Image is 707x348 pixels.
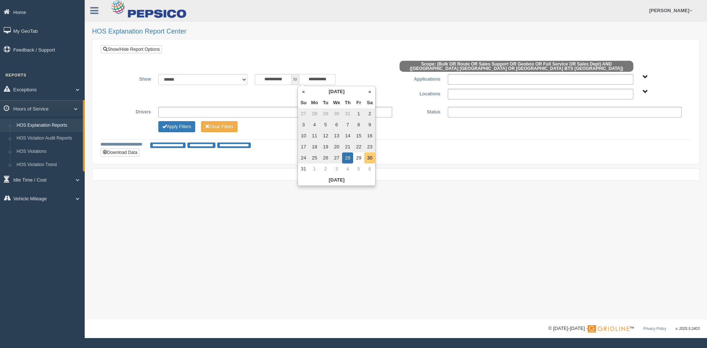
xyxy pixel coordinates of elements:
[13,119,83,132] a: HOS Explanation Reports
[342,119,353,130] td: 7
[106,74,155,83] label: Show
[298,97,309,108] th: Su
[364,130,375,141] td: 16
[13,158,83,172] a: HOS Violation Trend
[364,141,375,152] td: 23
[320,130,331,141] td: 12
[298,108,309,119] td: 27
[13,145,83,158] a: HOS Violations
[292,74,299,85] span: to
[676,327,700,331] span: v. 2025.5.2403
[353,141,364,152] td: 22
[643,327,666,331] a: Privacy Policy
[396,89,444,98] label: Locations
[364,152,375,164] td: 30
[309,119,320,130] td: 4
[342,164,353,175] td: 4
[309,97,320,108] th: Mo
[298,119,309,130] td: 3
[396,74,444,83] label: Applications
[158,121,195,132] button: Change Filter Options
[331,152,342,164] td: 27
[364,86,375,97] th: »
[342,130,353,141] td: 14
[309,141,320,152] td: 18
[309,130,320,141] td: 11
[298,164,309,175] td: 31
[309,108,320,119] td: 28
[331,164,342,175] td: 3
[588,325,629,333] img: Gridline
[342,108,353,119] td: 31
[364,97,375,108] th: Sa
[342,152,353,164] td: 28
[353,152,364,164] td: 29
[101,45,162,53] a: Show/Hide Report Options
[320,119,331,130] td: 5
[353,97,364,108] th: Fr
[331,130,342,141] td: 13
[309,164,320,175] td: 1
[320,141,331,152] td: 19
[342,141,353,152] td: 21
[364,119,375,130] td: 9
[106,107,155,116] label: Drivers
[353,164,364,175] td: 5
[396,107,444,116] label: Status
[298,152,309,164] td: 24
[320,164,331,175] td: 2
[364,164,375,175] td: 6
[353,108,364,119] td: 1
[353,119,364,130] td: 8
[298,86,309,97] th: «
[309,86,364,97] th: [DATE]
[331,108,342,119] td: 30
[13,132,83,145] a: HOS Violation Audit Reports
[298,141,309,152] td: 17
[101,148,140,157] button: Download Data
[548,325,700,333] div: © [DATE]-[DATE] - ™
[92,28,700,35] h2: HOS Explanation Report Center
[342,97,353,108] th: Th
[298,130,309,141] td: 10
[309,152,320,164] td: 25
[320,108,331,119] td: 29
[331,119,342,130] td: 6
[331,141,342,152] td: 20
[353,130,364,141] td: 15
[320,152,331,164] td: 26
[364,108,375,119] td: 2
[331,97,342,108] th: We
[298,175,375,186] th: [DATE]
[201,121,238,132] button: Change Filter Options
[320,97,331,108] th: Tu
[400,61,633,72] span: Scope: (Bulk OR Route OR Sales Support OR Geobox OR Full Service OR Sales Dept) AND ([GEOGRAPHIC_...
